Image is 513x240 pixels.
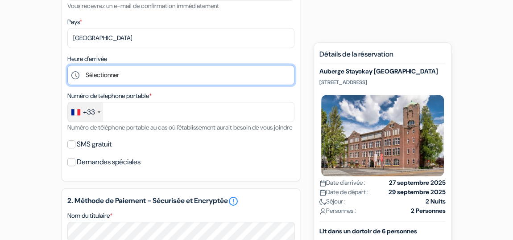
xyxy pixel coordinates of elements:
[67,123,292,131] small: Numéro de téléphone portable au cas où l'établissement aurait besoin de vous joindre
[67,17,82,27] label: Pays
[319,206,356,216] span: Personnes :
[389,178,446,187] strong: 27 septembre 2025
[77,156,141,168] label: Demandes spéciales
[67,54,107,64] label: Heure d'arrivée
[319,197,346,206] span: Séjour :
[426,197,446,206] strong: 2 Nuits
[228,196,239,207] a: error_outline
[411,206,446,216] strong: 2 Personnes
[319,68,446,75] h5: Auberge Stayokay [GEOGRAPHIC_DATA]
[83,107,95,118] div: +33
[319,79,446,86] p: [STREET_ADDRESS]
[319,227,417,235] b: Lit dans un dortoir de 6 personnes
[319,178,365,187] span: Date d'arrivée :
[319,50,446,64] h5: Détails de la réservation
[319,180,326,187] img: calendar.svg
[67,196,294,207] h5: 2. Méthode de Paiement - Sécurisée et Encryptée
[389,187,446,197] strong: 29 septembre 2025
[77,138,112,151] label: SMS gratuit
[67,91,152,101] label: Numéro de telephone portable
[319,189,326,196] img: calendar.svg
[68,102,103,122] div: France: +33
[319,199,326,205] img: moon.svg
[319,187,368,197] span: Date de départ :
[67,2,219,10] small: Vous recevrez un e-mail de confirmation immédiatement
[319,208,326,215] img: user_icon.svg
[67,211,112,220] label: Nom du titulaire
